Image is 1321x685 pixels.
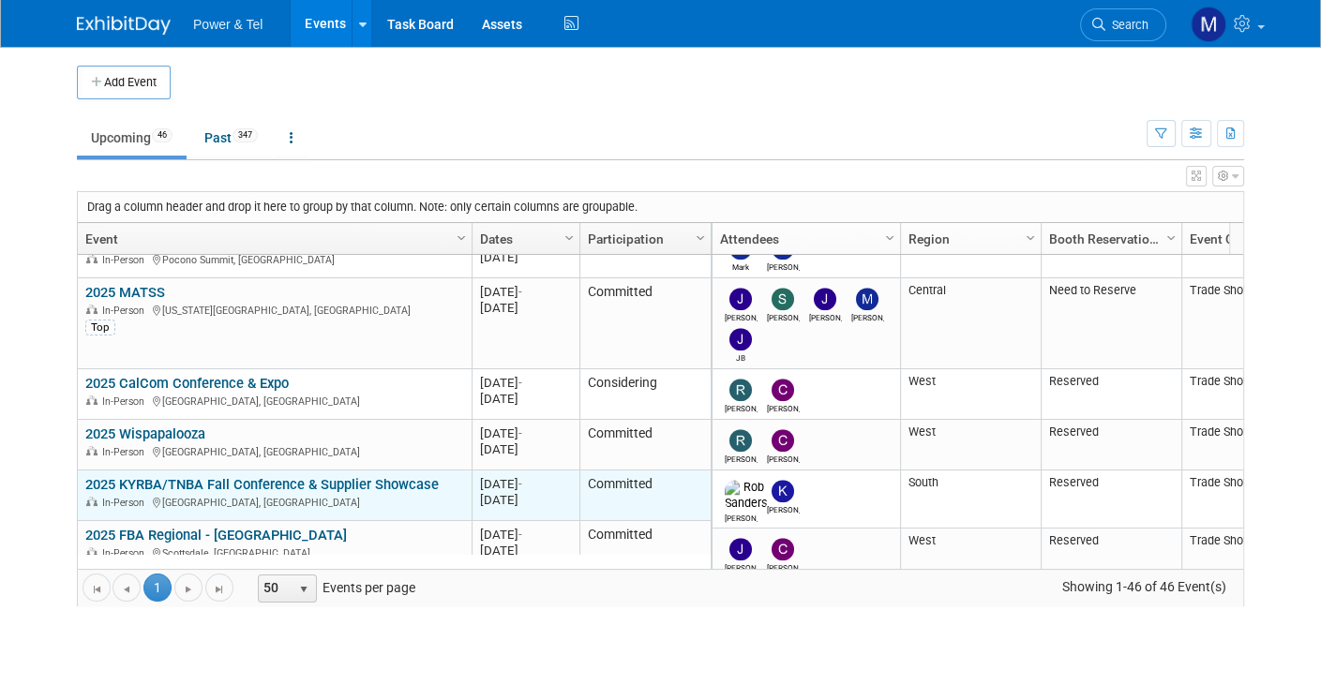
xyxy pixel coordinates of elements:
[900,278,1041,369] td: Central
[882,231,897,246] span: Column Settings
[1041,420,1181,470] td: Reserved
[85,375,289,392] a: 2025 CalCom Conference & Expo
[725,310,758,322] div: Judd Bartley
[1105,18,1148,32] span: Search
[480,391,571,407] div: [DATE]
[174,573,203,602] a: Go to the next page
[259,575,291,602] span: 50
[1162,223,1182,251] a: Column Settings
[85,425,205,442] a: 2025 Wispapalooza
[767,452,800,464] div: Chad Smith
[729,328,752,350] img: JB Fesmire
[480,223,567,255] a: Dates
[900,529,1041,579] td: West
[86,305,98,314] img: In-Person Event
[480,284,571,300] div: [DATE]
[480,441,571,457] div: [DATE]
[1163,231,1178,246] span: Column Settings
[1041,529,1181,579] td: Reserved
[518,477,522,491] span: -
[1080,8,1166,41] a: Search
[77,66,171,99] button: Add Event
[119,582,134,597] span: Go to the previous page
[767,502,800,514] div: Kevin Wilkes
[233,128,258,142] span: 347
[85,494,463,510] div: [GEOGRAPHIC_DATA], [GEOGRAPHIC_DATA]
[212,582,227,597] span: Go to the last page
[190,120,272,156] a: Past347
[900,420,1041,470] td: West
[89,582,104,597] span: Go to the first page
[85,223,459,255] a: Event
[86,254,98,263] img: In-Person Event
[86,497,98,506] img: In-Person Event
[767,310,800,322] div: Scott Perkins
[725,401,758,413] div: Robin Mayne
[452,223,473,251] a: Column Settings
[85,251,463,267] div: Pocono Summit, [GEOGRAPHIC_DATA]
[85,544,463,560] div: Scottsdale, [GEOGRAPHIC_DATA]
[454,231,469,246] span: Column Settings
[83,573,111,602] a: Go to the first page
[579,369,711,420] td: Considering
[772,379,794,401] img: Chad Smith
[152,128,173,142] span: 46
[693,231,708,246] span: Column Settings
[518,426,522,440] span: -
[725,560,758,573] div: Josh Hopkins
[518,376,522,390] span: -
[691,223,712,251] a: Column Settings
[767,260,800,272] div: Michael Mackeben
[480,425,571,441] div: [DATE]
[86,446,98,455] img: In-Person Event
[729,379,752,401] img: Robin Mayne
[579,470,711,521] td: Committed
[1041,369,1181,420] td: Reserved
[579,521,711,572] td: Committed
[480,300,571,316] div: [DATE]
[856,288,878,310] img: Mike Brems
[729,538,752,560] img: Josh Hopkins
[1190,223,1310,255] a: Event Category
[143,573,172,602] span: 1
[1191,7,1226,42] img: Madalyn Bobbitt
[814,288,836,310] img: Jason Cook
[560,223,580,251] a: Column Settings
[480,249,571,265] div: [DATE]
[102,497,150,509] span: In-Person
[880,223,901,251] a: Column Settings
[588,223,698,255] a: Participation
[85,284,165,301] a: 2025 MATSS
[908,223,1028,255] a: Region
[480,492,571,508] div: [DATE]
[234,573,434,602] span: Events per page
[518,285,522,299] span: -
[725,350,758,363] div: JB Fesmire
[729,288,752,310] img: Judd Bartley
[518,528,522,542] span: -
[579,278,711,369] td: Committed
[77,120,187,156] a: Upcoming46
[1049,223,1169,255] a: Booth Reservation Status
[85,302,463,318] div: [US_STATE][GEOGRAPHIC_DATA], [GEOGRAPHIC_DATA]
[725,511,758,523] div: Rob Sanders
[85,320,115,335] div: Top
[900,470,1041,529] td: South
[562,231,577,246] span: Column Settings
[102,305,150,317] span: In-Person
[102,547,150,559] span: In-Person
[77,16,171,35] img: ExhibitDay
[579,420,711,470] td: Committed
[1041,470,1181,529] td: Reserved
[767,560,800,573] div: Chad Smith
[102,446,150,458] span: In-Person
[480,543,571,558] div: [DATE]
[772,480,794,502] img: Kevin Wilkes
[85,476,439,493] a: 2025 KYRBA/TNBA Fall Conference & Supplier Showcase
[725,480,768,510] img: Rob Sanders
[767,401,800,413] div: Chad Smith
[480,527,571,543] div: [DATE]
[809,310,842,322] div: Jason Cook
[85,393,463,409] div: [GEOGRAPHIC_DATA], [GEOGRAPHIC_DATA]
[181,582,196,597] span: Go to the next page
